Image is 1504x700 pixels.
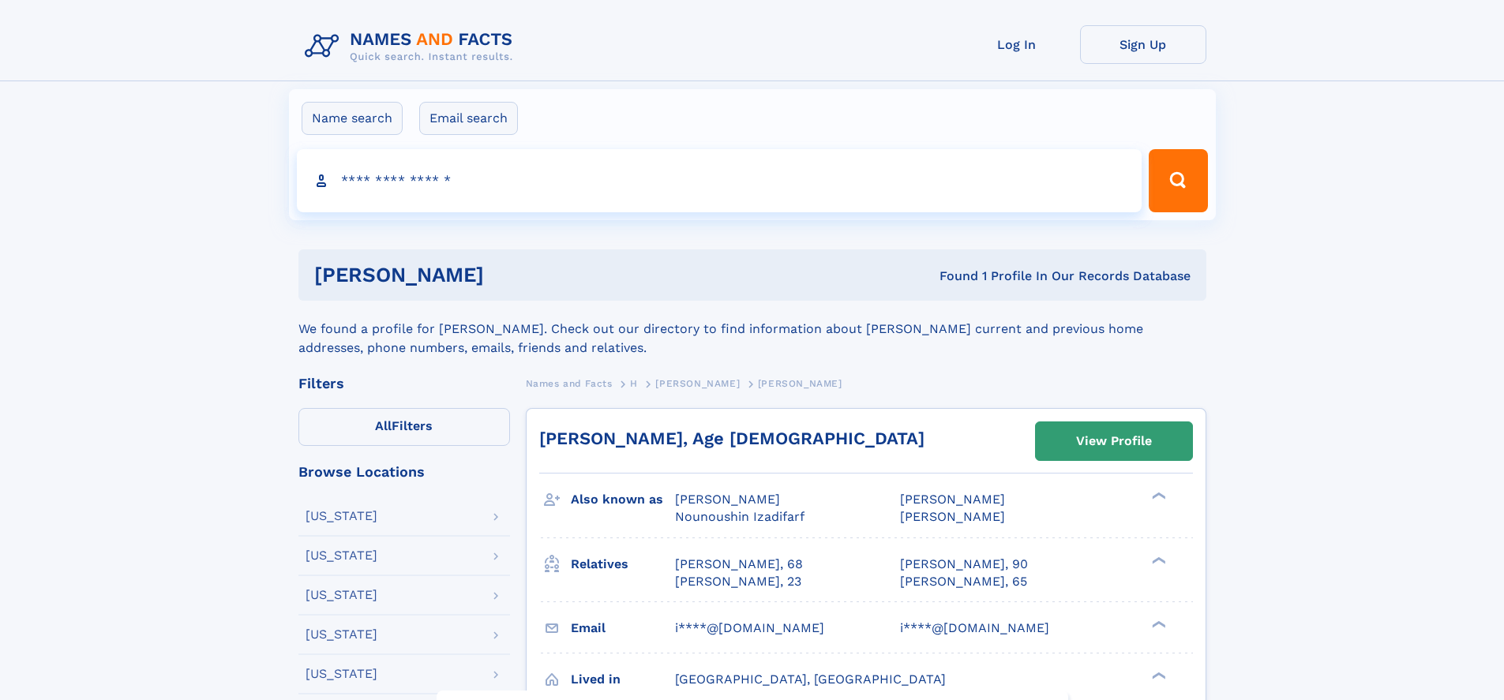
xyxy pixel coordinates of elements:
[1148,491,1167,501] div: ❯
[298,465,510,479] div: Browse Locations
[1148,619,1167,629] div: ❯
[306,589,377,601] div: [US_STATE]
[954,25,1080,64] a: Log In
[675,672,946,687] span: [GEOGRAPHIC_DATA], [GEOGRAPHIC_DATA]
[306,549,377,562] div: [US_STATE]
[306,668,377,680] div: [US_STATE]
[900,492,1005,507] span: [PERSON_NAME]
[375,418,392,433] span: All
[900,573,1027,590] a: [PERSON_NAME], 65
[298,25,526,68] img: Logo Names and Facts
[1149,149,1207,212] button: Search Button
[306,628,377,641] div: [US_STATE]
[298,408,510,446] label: Filters
[297,149,1142,212] input: search input
[571,486,675,513] h3: Also known as
[758,378,842,389] span: [PERSON_NAME]
[675,573,801,590] a: [PERSON_NAME], 23
[1080,25,1206,64] a: Sign Up
[419,102,518,135] label: Email search
[655,378,740,389] span: [PERSON_NAME]
[539,429,925,448] a: [PERSON_NAME], Age [DEMOGRAPHIC_DATA]
[571,551,675,578] h3: Relatives
[675,492,780,507] span: [PERSON_NAME]
[711,268,1191,285] div: Found 1 Profile In Our Records Database
[306,510,377,522] div: [US_STATE]
[675,509,805,524] span: Nounoushin Izadifarf
[571,666,675,693] h3: Lived in
[1148,670,1167,680] div: ❯
[298,301,1206,357] div: We found a profile for [PERSON_NAME]. Check out our directory to find information about [PERSON_N...
[1036,422,1192,460] a: View Profile
[1148,555,1167,565] div: ❯
[298,376,510,391] div: Filters
[675,556,803,573] a: [PERSON_NAME], 68
[900,556,1028,573] a: [PERSON_NAME], 90
[526,373,613,393] a: Names and Facts
[1076,423,1152,459] div: View Profile
[314,265,712,285] h1: [PERSON_NAME]
[655,373,740,393] a: [PERSON_NAME]
[900,509,1005,524] span: [PERSON_NAME]
[571,615,675,642] h3: Email
[630,373,638,393] a: H
[302,102,403,135] label: Name search
[630,378,638,389] span: H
